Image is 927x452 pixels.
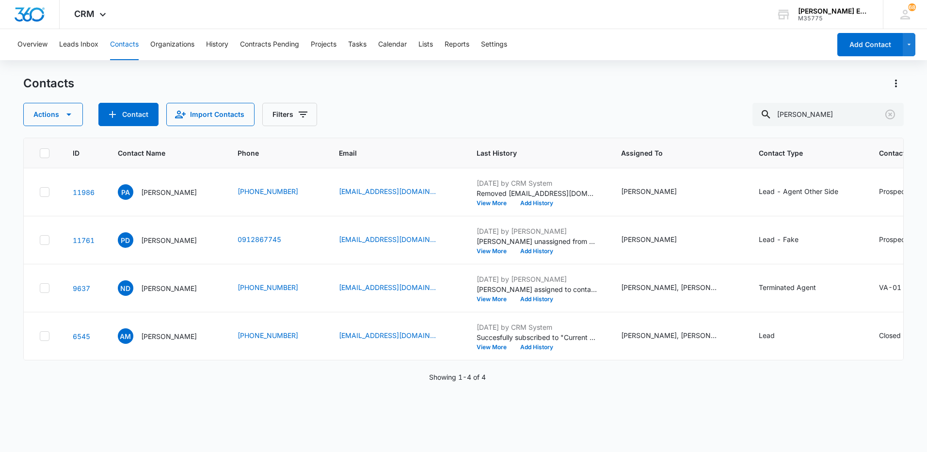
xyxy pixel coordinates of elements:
[240,29,299,60] button: Contracts Pending
[513,248,560,254] button: Add History
[759,186,838,196] div: Lead - Agent Other Side
[879,282,901,292] div: VA-01
[339,234,453,246] div: Email - mainsmith636@gmail.com - Select to Edit Field
[118,328,214,344] div: Contact Name - Alix Martinez - Select to Edit Field
[798,7,869,15] div: account name
[74,9,95,19] span: CRM
[879,186,917,196] div: Prospecting
[908,3,916,11] div: notifications count
[418,29,433,60] button: Lists
[759,282,833,294] div: Contact Type - Terminated Agent - Select to Edit Field
[339,148,439,158] span: Email
[118,184,133,200] span: PA
[238,148,302,158] span: Phone
[621,186,677,196] div: [PERSON_NAME]
[98,103,159,126] button: Add Contact
[477,248,513,254] button: View More
[339,186,436,196] a: [EMAIL_ADDRESS][DOMAIN_NAME]
[141,331,197,341] p: [PERSON_NAME]
[759,234,799,244] div: Lead - Fake
[238,282,298,292] a: [PHONE_NUMBER]
[837,33,903,56] button: Add Contact
[477,200,513,206] button: View More
[621,186,694,198] div: Assigned To - Kyle Krzeminski - Select to Edit Field
[118,280,133,296] span: ND
[141,283,197,293] p: [PERSON_NAME]
[17,29,48,60] button: Overview
[477,332,598,342] p: Succesfully subscribed to "Current Leads List ([GEOGRAPHIC_DATA])".
[621,234,694,246] div: Assigned To - Anthony Flack - Select to Edit Field
[908,3,916,11] span: 68
[477,322,598,332] p: [DATE] by CRM System
[621,148,721,158] span: Assigned To
[238,282,316,294] div: Phone - (540)273-4041 - Select to Edit Field
[759,186,856,198] div: Contact Type - Lead - Agent Other Side - Select to Edit Field
[150,29,194,60] button: Organizations
[238,330,298,340] a: [PHONE_NUMBER]
[118,328,133,344] span: AM
[73,236,95,244] a: Navigate to contact details page for Peter Dickson
[141,187,197,197] p: [PERSON_NAME]
[141,235,197,245] p: [PERSON_NAME]
[238,186,316,198] div: Phone - 775-690-3222 - Select to Edit Field
[378,29,407,60] button: Calendar
[477,148,584,158] span: Last History
[166,103,255,126] button: Import Contacts
[477,344,513,350] button: View More
[118,232,214,248] div: Contact Name - Peter Dickson - Select to Edit Field
[621,330,718,340] div: [PERSON_NAME], [PERSON_NAME]
[621,234,677,244] div: [PERSON_NAME]
[59,29,98,60] button: Leads Inbox
[477,284,598,294] p: [PERSON_NAME] assigned to contact.
[73,332,90,340] a: Navigate to contact details page for Alix Martinez
[888,76,904,91] button: Actions
[429,372,486,382] p: Showing 1-4 of 4
[339,330,453,342] div: Email - alix.a.martinez2549@gmail.com - Select to Edit Field
[339,282,453,294] div: Email - ndhomesales@gmail.com - Select to Edit Field
[477,188,598,198] p: Removed [EMAIL_ADDRESS][DOMAIN_NAME] from the email marketing list, 'Lead - Agent Other Side'.
[238,330,316,342] div: Phone - (775) 219-1590 (Work) - Select to Edit Field
[73,188,95,196] a: Navigate to contact details page for Paul Armstrong
[621,330,735,342] div: Assigned To - Kyle Krzeminski, Ron Ventura - Select to Edit Field
[882,107,898,122] button: Clear
[477,296,513,302] button: View More
[477,236,598,246] p: [PERSON_NAME] unassigned from contact. [PERSON_NAME] assigned to contact.
[238,186,298,196] a: [PHONE_NUMBER]
[879,234,917,244] div: Prospecting
[262,103,317,126] button: Filters
[752,103,904,126] input: Search Contacts
[759,282,816,292] div: Terminated Agent
[621,282,718,292] div: [PERSON_NAME], [PERSON_NAME]
[206,29,228,60] button: History
[513,344,560,350] button: Add History
[759,148,842,158] span: Contact Type
[477,178,598,188] p: [DATE] by CRM System
[339,282,436,292] a: [EMAIL_ADDRESS][DOMAIN_NAME]
[445,29,469,60] button: Reports
[621,282,735,294] div: Assigned To - Joe Quinn, Kyle Krzeminski - Select to Edit Field
[118,232,133,248] span: PD
[339,330,436,340] a: [EMAIL_ADDRESS][DOMAIN_NAME]
[118,148,200,158] span: Contact Name
[477,274,598,284] p: [DATE] by [PERSON_NAME]
[879,282,919,294] div: Contact Status - VA-01 - Select to Edit Field
[73,284,90,292] a: Navigate to contact details page for Nikole Dickson
[759,330,775,340] div: Lead
[23,76,74,91] h1: Contacts
[513,200,560,206] button: Add History
[110,29,139,60] button: Contacts
[339,234,436,244] a: [EMAIL_ADDRESS][DOMAIN_NAME]
[118,184,214,200] div: Contact Name - Paul Armstrong - Select to Edit Field
[339,186,453,198] div: Email - parmstrong@dicksonrealty.com - Select to Edit Field
[238,234,299,246] div: Phone - (091) 286-7745 - Select to Edit Field
[477,226,598,236] p: [DATE] by [PERSON_NAME]
[513,296,560,302] button: Add History
[798,15,869,22] div: account id
[348,29,367,60] button: Tasks
[23,103,83,126] button: Actions
[118,280,214,296] div: Contact Name - Nikole Dickson - Select to Edit Field
[238,234,281,244] a: 0912867745
[759,330,792,342] div: Contact Type - Lead - Select to Edit Field
[759,234,816,246] div: Contact Type - Lead - Fake - Select to Edit Field
[73,148,80,158] span: ID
